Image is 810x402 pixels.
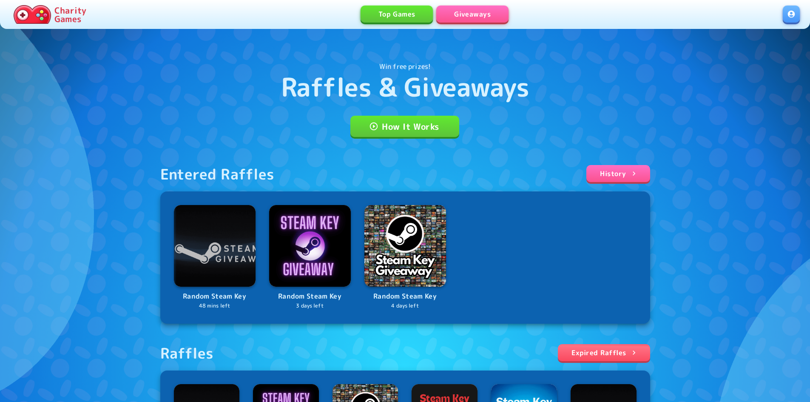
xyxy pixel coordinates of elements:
[269,291,351,302] p: Random Steam Key
[174,291,256,302] p: Random Steam Key
[174,205,256,287] img: Logo
[10,3,90,26] a: Charity Games
[379,61,431,71] p: Win free prizes!
[436,6,509,23] a: Giveaways
[269,205,351,310] a: LogoRandom Steam Key3 days left
[364,205,446,287] img: Logo
[174,205,256,310] a: LogoRandom Steam Key48 mins left
[361,6,433,23] a: Top Games
[14,5,51,24] img: Charity.Games
[54,6,86,23] p: Charity Games
[174,302,256,310] p: 48 mins left
[350,116,459,137] a: How It Works
[558,344,650,361] a: Expired Raffles
[160,344,214,362] div: Raffles
[281,71,529,102] h1: Raffles & Giveaways
[364,291,446,302] p: Random Steam Key
[160,165,275,183] div: Entered Raffles
[364,205,446,310] a: LogoRandom Steam Key4 days left
[269,205,351,287] img: Logo
[364,302,446,310] p: 4 days left
[586,165,650,182] a: History
[269,302,351,310] p: 3 days left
